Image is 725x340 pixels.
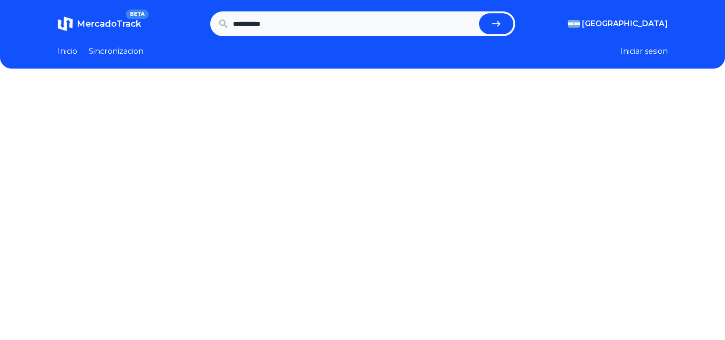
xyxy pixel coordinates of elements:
[568,20,580,28] img: Argentina
[582,18,668,30] span: [GEOGRAPHIC_DATA]
[77,19,141,29] span: MercadoTrack
[89,46,143,57] a: Sincronizacion
[58,16,141,31] a: MercadoTrackBETA
[126,10,148,19] span: BETA
[58,46,77,57] a: Inicio
[621,46,668,57] button: Iniciar sesion
[58,16,73,31] img: MercadoTrack
[568,18,668,30] button: [GEOGRAPHIC_DATA]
